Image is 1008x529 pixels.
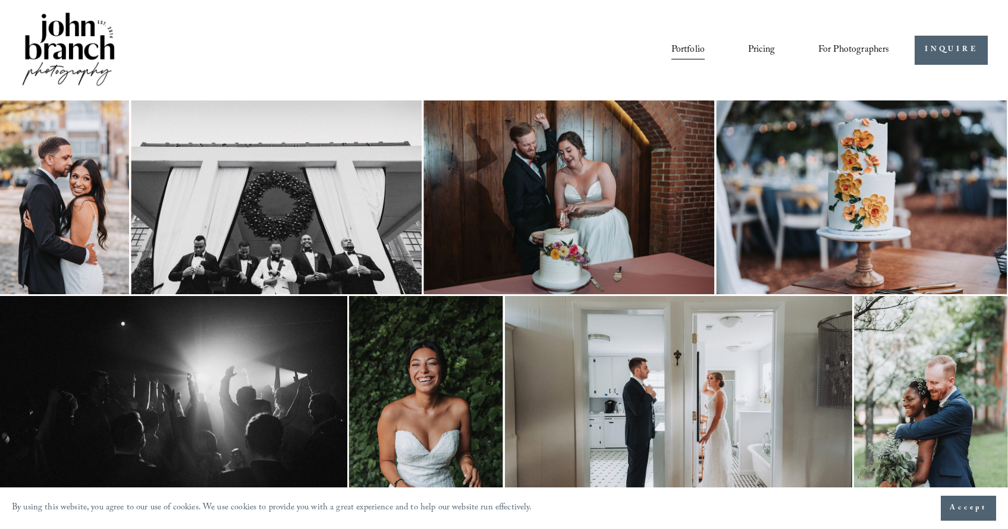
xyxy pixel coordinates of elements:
img: Smiling bride in strapless white dress with green leafy background. [349,296,503,527]
span: For Photographers [818,41,890,59]
img: A couple is playfully cutting their wedding cake. The bride is wearing a white strapless gown, an... [423,100,714,294]
img: A bride in a white dress and a groom in a suit preparing in adjacent rooms with a bathroom and ki... [505,296,852,527]
a: INQUIRE [915,36,988,65]
a: Portfolio [671,40,705,60]
img: A two-tiered white wedding cake decorated with yellow and orange flowers, placed on a wooden cake... [716,100,1007,294]
img: John Branch IV Photography [20,10,117,90]
img: A bride and groom embrace outdoors, smiling; the bride holds a green bouquet, and the groom wears... [854,296,1008,527]
p: By using this website, you agree to our use of cookies. We use cookies to provide you with a grea... [12,500,532,517]
a: Pricing [748,40,775,60]
a: folder dropdown [818,40,890,60]
img: Group of men in tuxedos standing under a large wreath on a building's entrance. [131,100,422,294]
span: Accept [950,502,987,514]
button: Accept [941,496,996,521]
